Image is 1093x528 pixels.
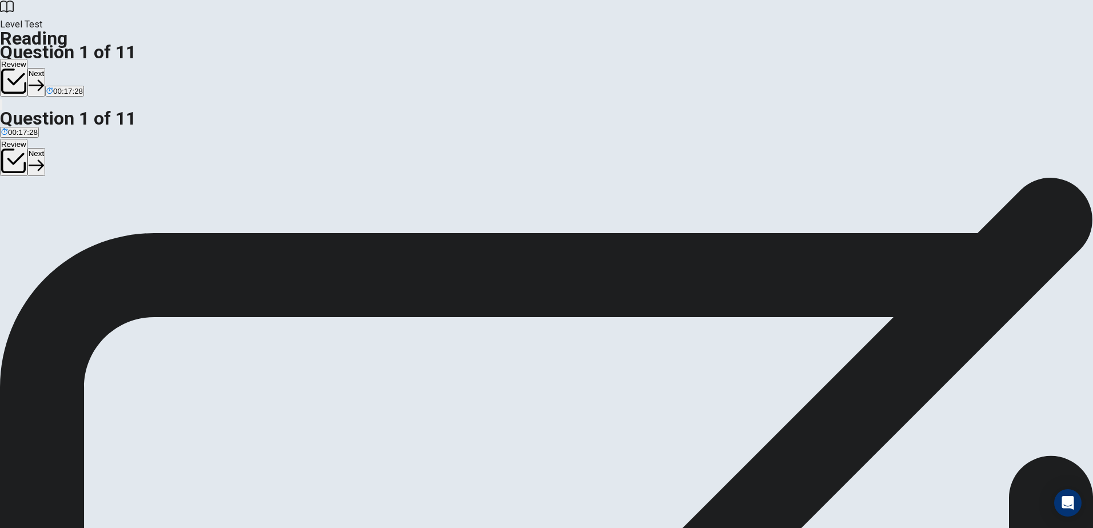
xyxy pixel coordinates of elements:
span: 00:17:28 [8,128,38,137]
div: Open Intercom Messenger [1054,489,1082,517]
span: 00:17:28 [53,87,83,95]
button: Next [27,148,45,176]
button: Next [27,68,45,96]
button: 00:17:28 [45,86,84,97]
